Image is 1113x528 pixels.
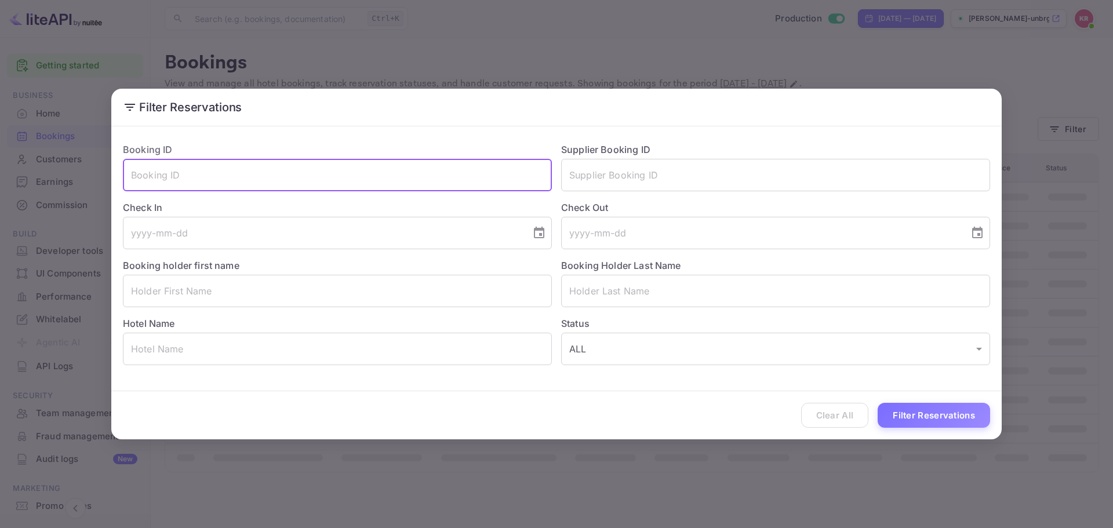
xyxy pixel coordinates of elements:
label: Check In [123,201,552,214]
label: Check Out [561,201,990,214]
label: Hotel Name [123,318,175,329]
label: Status [561,316,990,330]
button: Choose date [528,221,551,245]
input: yyyy-mm-dd [561,217,961,249]
input: Supplier Booking ID [561,159,990,191]
div: ALL [561,333,990,365]
input: yyyy-mm-dd [123,217,523,249]
input: Holder First Name [123,275,552,307]
input: Holder Last Name [561,275,990,307]
button: Choose date [966,221,989,245]
label: Booking Holder Last Name [561,260,681,271]
button: Filter Reservations [878,403,990,428]
label: Booking ID [123,144,173,155]
input: Hotel Name [123,333,552,365]
label: Booking holder first name [123,260,239,271]
h2: Filter Reservations [111,89,1002,126]
input: Booking ID [123,159,552,191]
label: Supplier Booking ID [561,144,650,155]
